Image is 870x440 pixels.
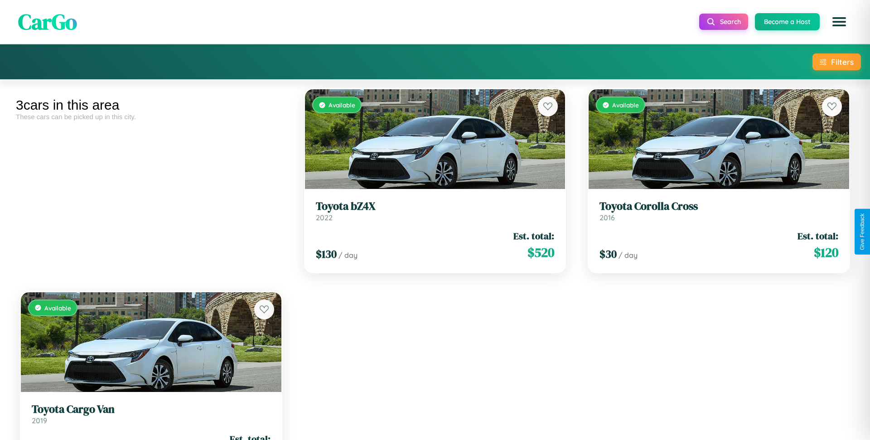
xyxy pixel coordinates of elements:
span: 2019 [32,416,47,425]
button: Filters [812,53,861,70]
span: Search [720,18,741,26]
h3: Toyota bZ4X [316,200,555,213]
div: Give Feedback [859,213,865,250]
span: $ 120 [814,243,838,261]
span: Available [329,101,355,109]
h3: Toyota Corolla Cross [599,200,838,213]
button: Become a Host [755,13,820,30]
span: Est. total: [797,229,838,242]
span: CarGo [18,7,77,37]
div: These cars can be picked up in this city. [16,113,286,121]
a: Toyota Corolla Cross2016 [599,200,838,222]
span: 2022 [316,213,333,222]
span: Available [612,101,639,109]
a: Toyota Cargo Van2019 [32,403,271,425]
span: / day [619,251,638,260]
span: / day [338,251,358,260]
button: Open menu [826,9,852,34]
a: Toyota bZ4X2022 [316,200,555,222]
div: 3 cars in this area [16,97,286,113]
button: Search [699,14,748,30]
span: Available [44,304,71,312]
span: Est. total: [513,229,554,242]
span: $ 30 [599,247,617,261]
span: $ 130 [316,247,337,261]
span: $ 520 [527,243,554,261]
h3: Toyota Cargo Van [32,403,271,416]
span: 2016 [599,213,615,222]
div: Filters [831,57,854,67]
